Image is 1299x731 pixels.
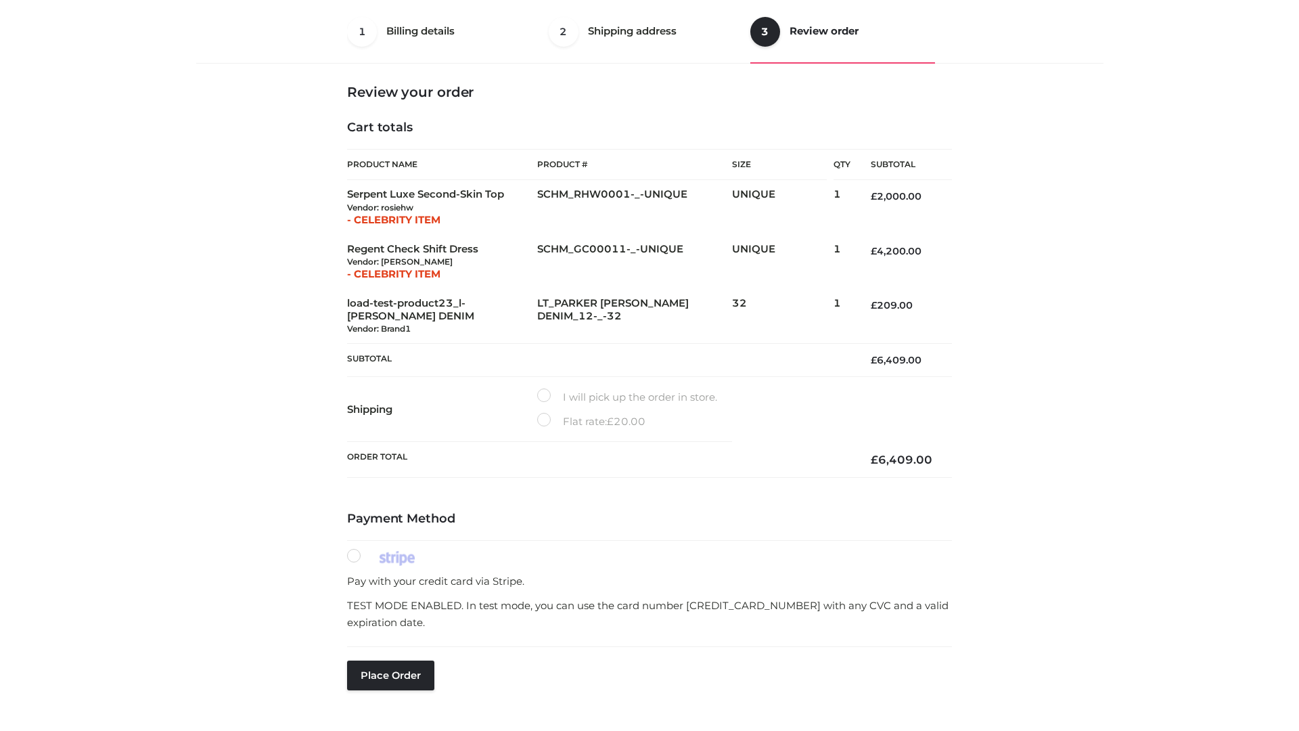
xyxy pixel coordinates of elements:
[871,299,877,311] span: £
[347,213,440,226] span: - CELEBRITY ITEM
[347,512,952,527] h4: Payment Method
[537,413,645,430] label: Flat rate:
[834,289,850,344] td: 1
[732,150,827,180] th: Size
[871,354,877,366] span: £
[834,180,850,235] td: 1
[871,190,921,202] bdi: 2,000.00
[347,573,952,590] p: Pay with your credit card via Stripe.
[871,245,921,257] bdi: 4,200.00
[347,344,850,377] th: Subtotal
[834,235,850,289] td: 1
[537,180,732,235] td: SCHM_RHW0001-_-UNIQUE
[871,190,877,202] span: £
[347,289,537,344] td: load-test-product23_l-[PERSON_NAME] DENIM
[607,415,645,428] bdi: 20.00
[347,597,952,632] p: TEST MODE ENABLED. In test mode, you can use the card number [CREDIT_CARD_NUMBER] with any CVC an...
[850,150,952,180] th: Subtotal
[347,267,440,280] span: - CELEBRITY ITEM
[347,120,952,135] h4: Cart totals
[347,661,434,690] button: Place order
[347,180,537,235] td: Serpent Luxe Second-Skin Top
[537,389,717,406] label: I will pick up the order in store.
[732,180,834,235] td: UNIQUE
[537,289,732,344] td: LT_PARKER [PERSON_NAME] DENIM_12-_-32
[607,415,614,428] span: £
[871,245,877,257] span: £
[347,442,850,478] th: Order Total
[871,354,921,366] bdi: 6,409.00
[732,289,834,344] td: 32
[732,235,834,289] td: UNIQUE
[347,235,537,289] td: Regent Check Shift Dress
[834,149,850,180] th: Qty
[347,149,537,180] th: Product Name
[871,453,878,466] span: £
[347,377,537,442] th: Shipping
[871,299,913,311] bdi: 209.00
[871,453,932,466] bdi: 6,409.00
[347,84,952,100] h3: Review your order
[347,202,413,213] small: Vendor: rosiehw
[537,235,732,289] td: SCHM_GC00011-_-UNIQUE
[347,324,411,334] small: Vendor: Brand1
[537,149,732,180] th: Product #
[347,257,453,267] small: Vendor: [PERSON_NAME]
